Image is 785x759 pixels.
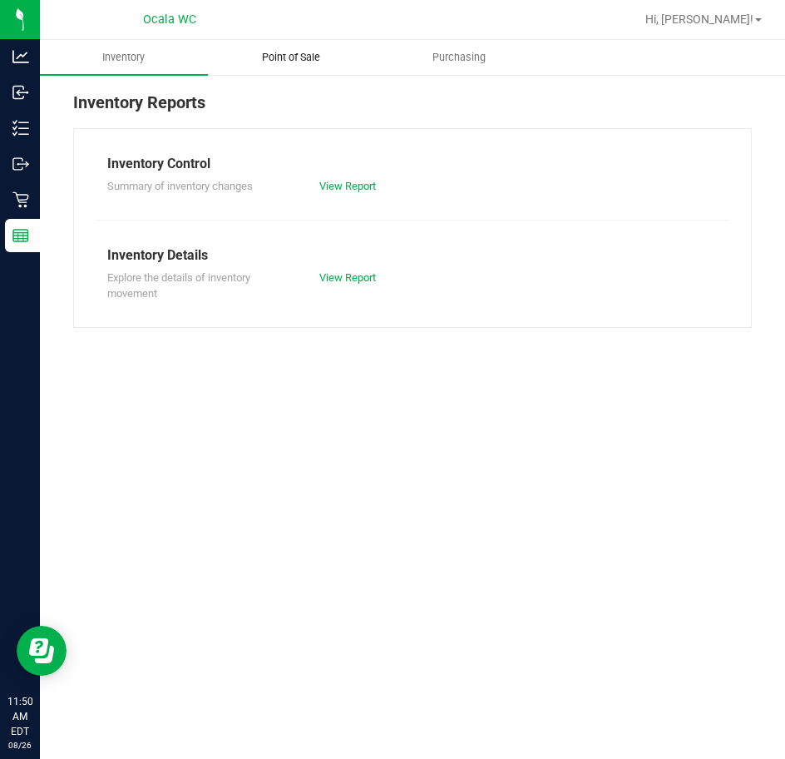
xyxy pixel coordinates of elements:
[107,154,718,174] div: Inventory Control
[80,50,167,65] span: Inventory
[7,694,32,739] p: 11:50 AM EDT
[239,50,343,65] span: Point of Sale
[107,246,718,265] div: Inventory Details
[12,227,29,244] inline-svg: Reports
[410,50,508,65] span: Purchasing
[208,40,376,75] a: Point of Sale
[12,156,29,172] inline-svg: Outbound
[12,84,29,101] inline-svg: Inbound
[319,180,376,192] a: View Report
[12,191,29,208] inline-svg: Retail
[12,48,29,65] inline-svg: Analytics
[12,120,29,136] inline-svg: Inventory
[17,626,67,676] iframe: Resource center
[645,12,753,26] span: Hi, [PERSON_NAME]!
[143,12,196,27] span: Ocala WC
[375,40,543,75] a: Purchasing
[107,271,250,300] span: Explore the details of inventory movement
[319,271,376,284] a: View Report
[107,180,253,192] span: Summary of inventory changes
[40,40,208,75] a: Inventory
[73,90,752,128] div: Inventory Reports
[7,739,32,752] p: 08/26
